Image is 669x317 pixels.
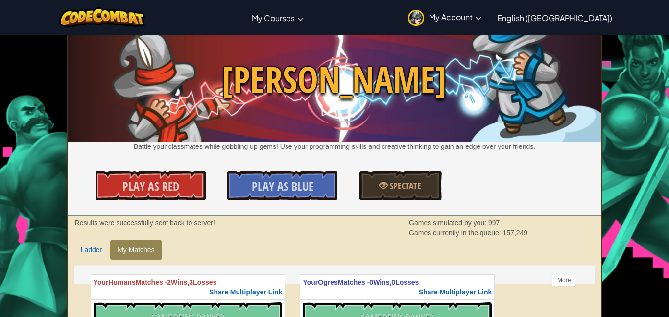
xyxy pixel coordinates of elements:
span: Play As Red [122,178,179,194]
span: 157,249 [503,229,528,237]
span: Matches - [136,278,167,286]
a: Spectate [359,171,441,200]
span: My Courses [252,13,295,23]
span: My Account [429,12,481,22]
span: Spectate [388,180,421,192]
span: Games simulated by you: [409,219,488,227]
th: Humans 2 3 [91,274,285,299]
span: [PERSON_NAME] [68,54,602,105]
a: English ([GEOGRAPHIC_DATA]) [492,4,617,31]
span: English ([GEOGRAPHIC_DATA]) [497,13,612,23]
span: Your [94,278,109,286]
img: avatar [408,10,424,26]
div: More [552,274,576,286]
strong: Results were successfully sent back to server! [75,219,215,227]
span: Your [303,278,318,286]
span: Share Multiplayer Link [419,288,492,296]
span: Wins, [171,278,189,286]
span: 997 [488,219,500,227]
a: My Courses [247,4,309,31]
span: Play As Blue [252,178,313,194]
th: Ogres 0 0 [300,274,495,299]
span: Matches - [338,278,370,286]
span: Losses [193,278,216,286]
span: Share Multiplayer Link [209,288,282,296]
a: My Account [403,2,486,33]
span: Games currently in the queue: [409,229,502,237]
img: CodeCombat logo [59,7,145,27]
a: Ladder [73,240,110,260]
a: My Matches [110,240,162,260]
span: Wins, [373,278,391,286]
span: Losses [395,278,419,286]
p: Battle your classmates while gobbling up gems! Use your programming skills and creative thinking ... [68,142,602,151]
